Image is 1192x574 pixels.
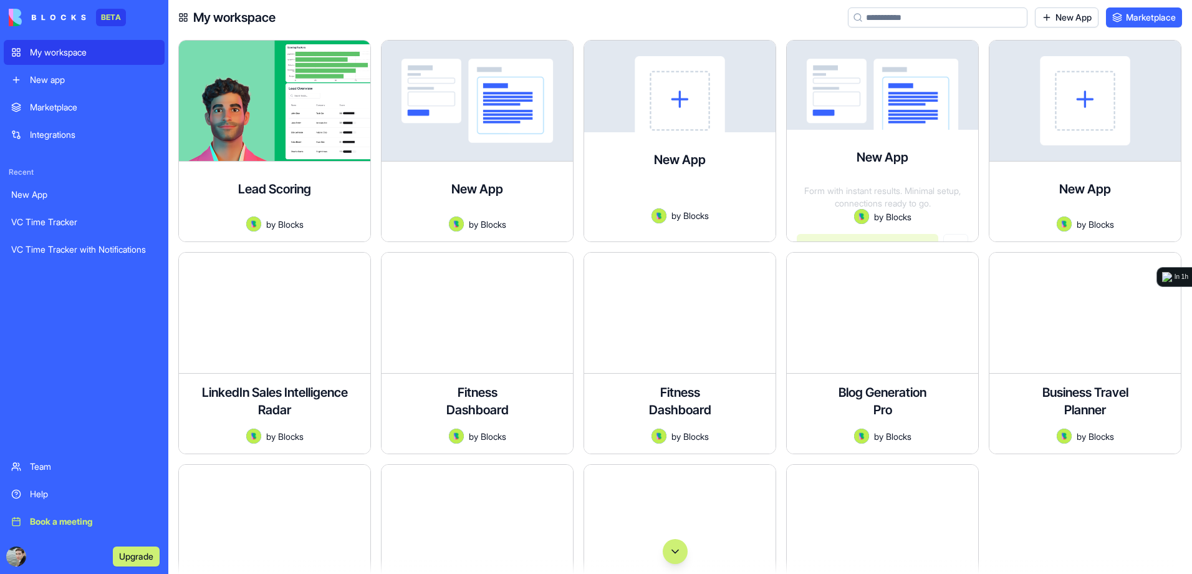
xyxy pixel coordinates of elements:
div: BETA [96,9,126,26]
span: by [266,218,276,231]
a: Team [4,454,165,479]
a: VC Time Tracker with Notifications [4,237,165,262]
a: Help [4,482,165,507]
a: New AppAvatarbyBlocks [989,40,1181,242]
img: Avatar [1057,429,1072,444]
img: Avatar [651,208,666,223]
a: BETA [9,9,126,26]
div: New app [30,74,157,86]
div: New App [11,188,157,201]
span: by [671,430,681,443]
a: New AppAvatarbyBlocks [584,40,776,242]
a: Blog Generation ProAvatarbyBlocks [786,252,979,454]
a: New AppAvatarbyBlocks [381,40,574,242]
span: Blocks [481,430,506,443]
img: Avatar [246,216,261,231]
img: Avatar [449,429,464,444]
div: My workspace [30,46,157,59]
a: Fitness DashboardAvatarbyBlocks [381,252,574,454]
a: My workspace [4,40,165,65]
h4: Fitness Dashboard [428,384,527,419]
h4: New App [654,151,706,168]
h4: Lead Scoring [238,180,311,198]
span: Blocks [683,430,709,443]
img: Avatar [651,429,666,444]
span: by [266,430,276,443]
span: Blocks [683,209,709,222]
span: by [1077,430,1086,443]
span: Blocks [1089,218,1114,231]
div: Integrations [30,129,157,141]
img: logo [9,9,86,26]
button: Launch [797,234,938,259]
span: Recent [4,167,165,177]
a: Lead ScoringAvatarbyBlocks [178,40,371,242]
a: Integrations [4,122,165,147]
h4: My workspace [193,9,276,26]
a: Book a meeting [4,509,165,534]
h4: New App [1059,180,1111,198]
span: by [469,430,478,443]
a: LinkedIn Sales Intelligence RadarAvatarbyBlocks [178,252,371,454]
button: Scroll to bottom [663,539,688,564]
a: New App [1035,7,1098,27]
img: logo [1162,272,1172,282]
span: Blocks [886,210,911,223]
h4: Business Travel Planner [1036,384,1135,419]
a: New app [4,67,165,92]
span: by [874,430,883,443]
button: Upgrade [113,547,160,567]
a: VC Time Tracker [4,210,165,235]
img: Avatar [246,429,261,444]
img: Avatar [854,429,869,444]
h4: New App [857,148,908,166]
h4: Fitness Dashboard [630,384,730,419]
span: by [1077,218,1086,231]
a: New AppForm with instant results. Minimal setup, connections ready to go.AvatarbyBlocksLaunch [786,40,979,242]
span: Blocks [278,430,304,443]
div: VC Time Tracker with Notifications [11,243,157,256]
a: Upgrade [113,550,160,562]
div: In 1h [1175,272,1188,282]
span: Blocks [481,218,506,231]
h4: New App [451,180,503,198]
img: Avatar [1057,216,1072,231]
a: Business Travel PlannerAvatarbyBlocks [989,252,1181,454]
span: Blocks [278,218,304,231]
a: Marketplace [4,95,165,120]
span: Blocks [1089,430,1114,443]
a: Fitness DashboardAvatarbyBlocks [584,252,776,454]
h4: Blog Generation Pro [833,384,933,419]
div: Marketplace [30,101,157,114]
span: by [671,209,681,222]
div: Help [30,488,157,500]
div: Team [30,460,157,473]
img: Avatar [854,209,869,224]
img: ACg8ocLgft2zbYhxCVX_QnRk8wGO17UHpwh9gymK_VQRDnGx1cEcXohv=s96-c [6,547,26,567]
span: Blocks [886,430,911,443]
span: by [874,210,883,223]
div: VC Time Tracker [11,216,157,228]
a: New App [4,182,165,207]
img: Avatar [449,216,464,231]
a: Marketplace [1106,7,1182,27]
span: by [469,218,478,231]
div: Form with instant results. Minimal setup, connections ready to go. [797,185,968,209]
div: Book a meeting [30,515,157,528]
h4: LinkedIn Sales Intelligence Radar [189,384,360,419]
